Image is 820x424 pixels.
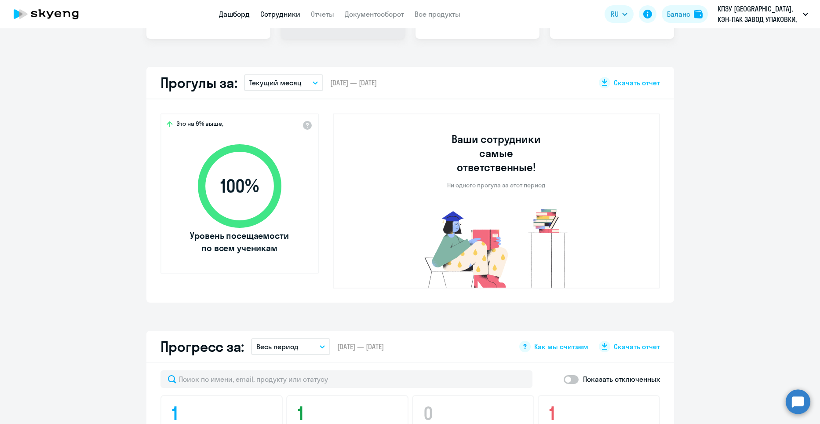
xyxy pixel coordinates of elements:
button: Балансbalance [662,5,708,23]
span: 100 % [189,175,290,197]
a: Отчеты [311,10,334,18]
div: Баланс [667,9,690,19]
a: Сотрудники [260,10,300,18]
span: Скачать отчет [614,342,660,351]
button: Текущий месяц [244,74,323,91]
span: Скачать отчет [614,78,660,88]
a: Дашборд [219,10,250,18]
p: КПЗУ [GEOGRAPHIC_DATA], КЭН-ПАК ЗАВОД УПАКОВКИ, ООО [718,4,799,25]
img: no-truants [408,207,584,288]
h2: Прогресс за: [160,338,244,355]
h4: 1 [172,403,274,424]
span: RU [611,9,619,19]
span: Уровень посещаемости по всем ученикам [189,230,290,254]
a: Все продукты [415,10,460,18]
button: Весь период [251,338,330,355]
h2: Прогулы за: [160,74,237,91]
a: Документооборот [345,10,404,18]
h4: 1 [549,403,651,424]
img: balance [694,10,703,18]
p: Весь период [256,341,299,352]
span: [DATE] — [DATE] [330,78,377,88]
button: RU [605,5,634,23]
p: Показать отключенных [583,374,660,384]
p: Ни одного прогула за этот период [447,181,545,189]
p: Текущий месяц [249,77,302,88]
h3: Ваши сотрудники самые ответственные! [440,132,553,174]
span: Как мы считаем [534,342,588,351]
span: [DATE] — [DATE] [337,342,384,351]
h4: 1 [298,403,400,424]
button: КПЗУ [GEOGRAPHIC_DATA], КЭН-ПАК ЗАВОД УПАКОВКИ, ООО [713,4,813,25]
span: Это на 9% выше, [176,120,223,130]
input: Поиск по имени, email, продукту или статусу [160,370,532,388]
